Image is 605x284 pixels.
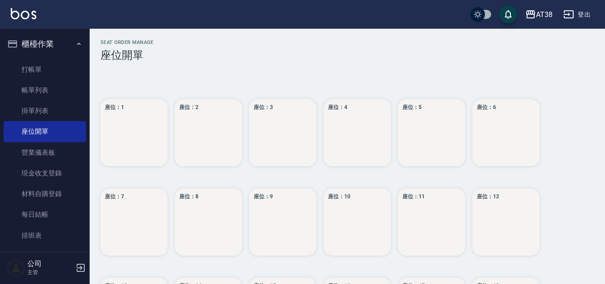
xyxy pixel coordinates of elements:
[175,99,242,166] div: 新增
[4,59,86,80] a: 打帳單
[100,99,168,166] div: 新增
[249,188,316,256] div: 新增
[100,39,594,45] h2: SEAT ORDER MANAGE
[7,259,25,277] img: Person
[4,246,86,267] a: 現場電腦打卡
[324,99,391,166] div: 新增
[324,188,391,256] div: 新增
[179,193,199,201] h4: 座位： 8
[4,225,86,246] a: 排班表
[100,49,594,61] h3: 座位開單
[402,104,422,111] h4: 座位： 5
[477,104,496,111] h4: 座位： 6
[328,193,350,201] h4: 座位： 10
[179,104,199,111] h4: 座位： 2
[472,188,540,256] div: 新增
[4,80,86,100] a: 帳單列表
[477,193,499,201] h4: 座位： 12
[522,5,556,24] button: AT38
[499,5,517,23] button: save
[11,8,36,19] img: Logo
[328,104,347,111] h4: 座位： 4
[254,104,273,111] h4: 座位： 3
[249,99,316,166] div: 新增
[100,188,168,256] div: 新增
[27,268,73,276] p: 主管
[4,32,86,56] button: 櫃檯作業
[560,6,594,23] button: 登出
[4,121,86,142] a: 座位開單
[105,193,124,201] h4: 座位： 7
[254,193,273,201] h4: 座位： 9
[398,99,465,166] div: 新增
[175,188,242,256] div: 新增
[105,104,124,111] h4: 座位： 1
[398,188,465,256] div: 新增
[4,142,86,163] a: 營業儀表板
[4,184,86,204] a: 材料自購登錄
[472,99,540,166] div: 新增
[402,193,425,201] h4: 座位： 11
[536,9,553,20] div: AT38
[27,259,73,268] h5: 公司
[4,100,86,121] a: 掛單列表
[4,163,86,184] a: 現金收支登錄
[4,204,86,225] a: 每日結帳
